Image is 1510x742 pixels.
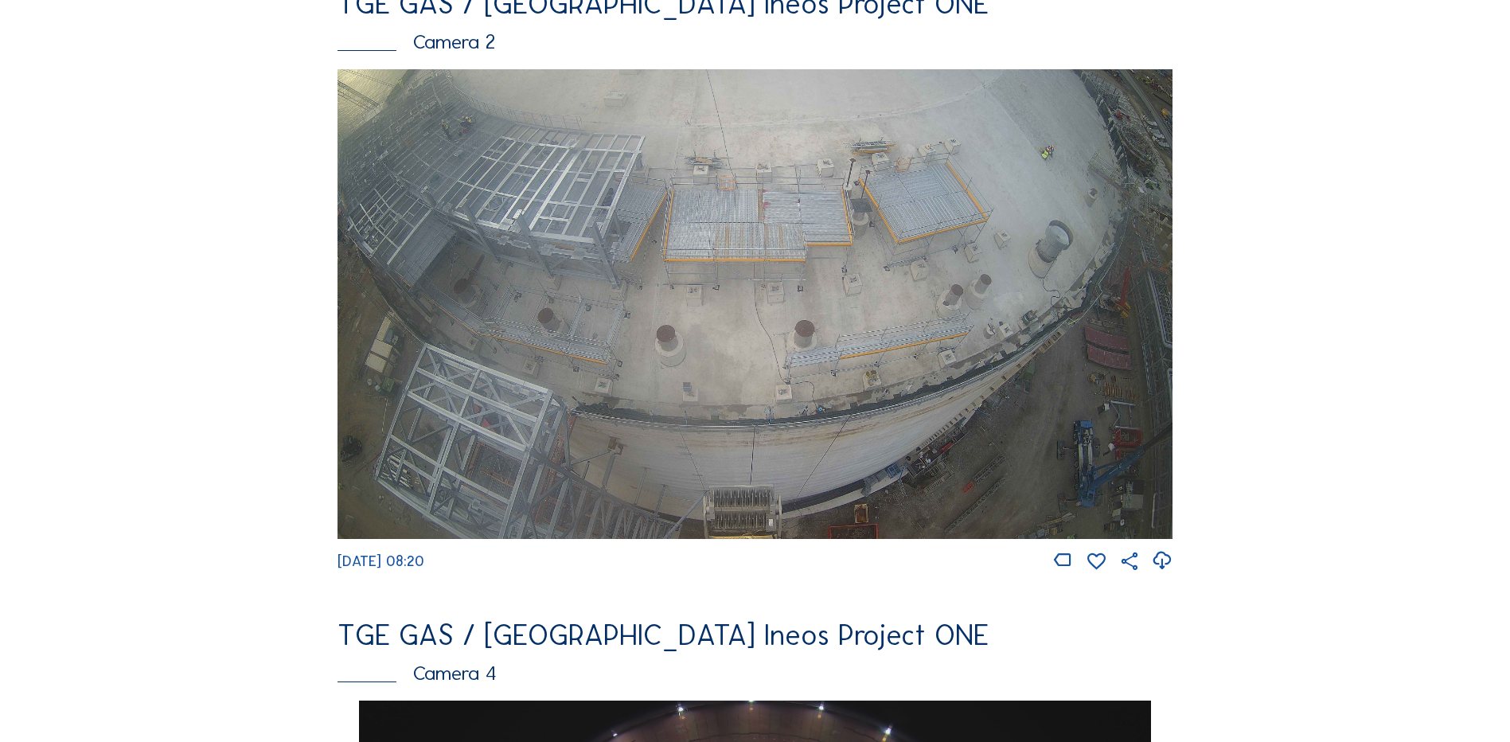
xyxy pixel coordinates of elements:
div: Camera 2 [338,32,1172,52]
span: [DATE] 08:20 [338,553,424,570]
div: Camera 4 [338,663,1172,683]
img: Image [338,69,1172,539]
div: TGE GAS / [GEOGRAPHIC_DATA] Ineos Project ONE [338,621,1172,650]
